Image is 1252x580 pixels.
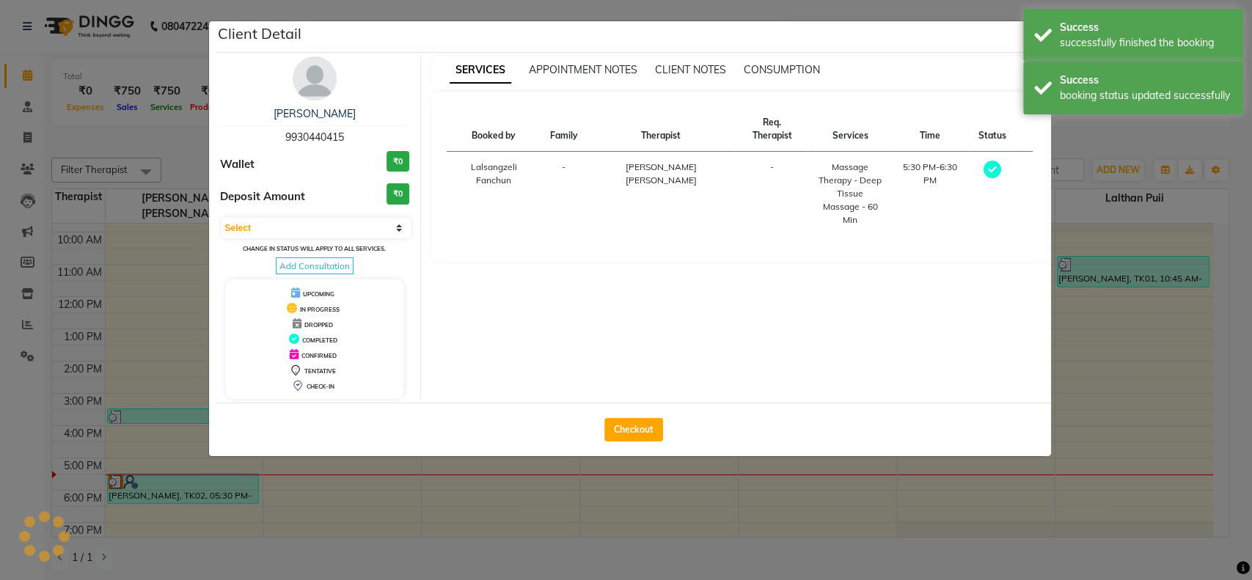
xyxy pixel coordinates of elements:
[541,107,587,152] th: Family
[1060,88,1232,103] div: booking status updated successfully
[276,257,354,274] span: Add Consultation
[541,152,587,236] td: -
[304,321,333,328] span: DROPPED
[969,107,1014,152] th: Status
[450,57,511,84] span: SERVICES
[529,63,637,76] span: APPOINTMENT NOTES
[735,152,809,236] td: -
[735,107,809,152] th: Req. Therapist
[307,383,334,390] span: CHECK-IN
[655,63,726,76] span: CLIENT NOTES
[604,418,663,441] button: Checkout
[274,107,356,120] a: [PERSON_NAME]
[818,161,882,227] div: Massage Therapy - Deep Tissue Massage - 60 Min
[809,107,891,152] th: Services
[301,352,337,359] span: CONFIRMED
[587,107,736,152] th: Therapist
[625,161,696,186] span: [PERSON_NAME] [PERSON_NAME]
[447,152,541,236] td: Lalsangzeli Fanchun
[218,23,301,45] h5: Client Detail
[1060,20,1232,35] div: Success
[744,63,820,76] span: CONSUMPTION
[303,290,334,298] span: UPCOMING
[447,107,541,152] th: Booked by
[220,188,305,205] span: Deposit Amount
[891,152,970,236] td: 5:30 PM-6:30 PM
[1060,73,1232,88] div: Success
[220,156,255,173] span: Wallet
[304,367,336,375] span: TENTATIVE
[300,306,340,313] span: IN PROGRESS
[302,337,337,344] span: COMPLETED
[387,151,409,172] h3: ₹0
[293,56,337,100] img: avatar
[387,183,409,205] h3: ₹0
[1060,35,1232,51] div: successfully finished the booking
[285,131,344,144] span: 9930440415
[891,107,970,152] th: Time
[243,245,386,252] small: Change in status will apply to all services.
